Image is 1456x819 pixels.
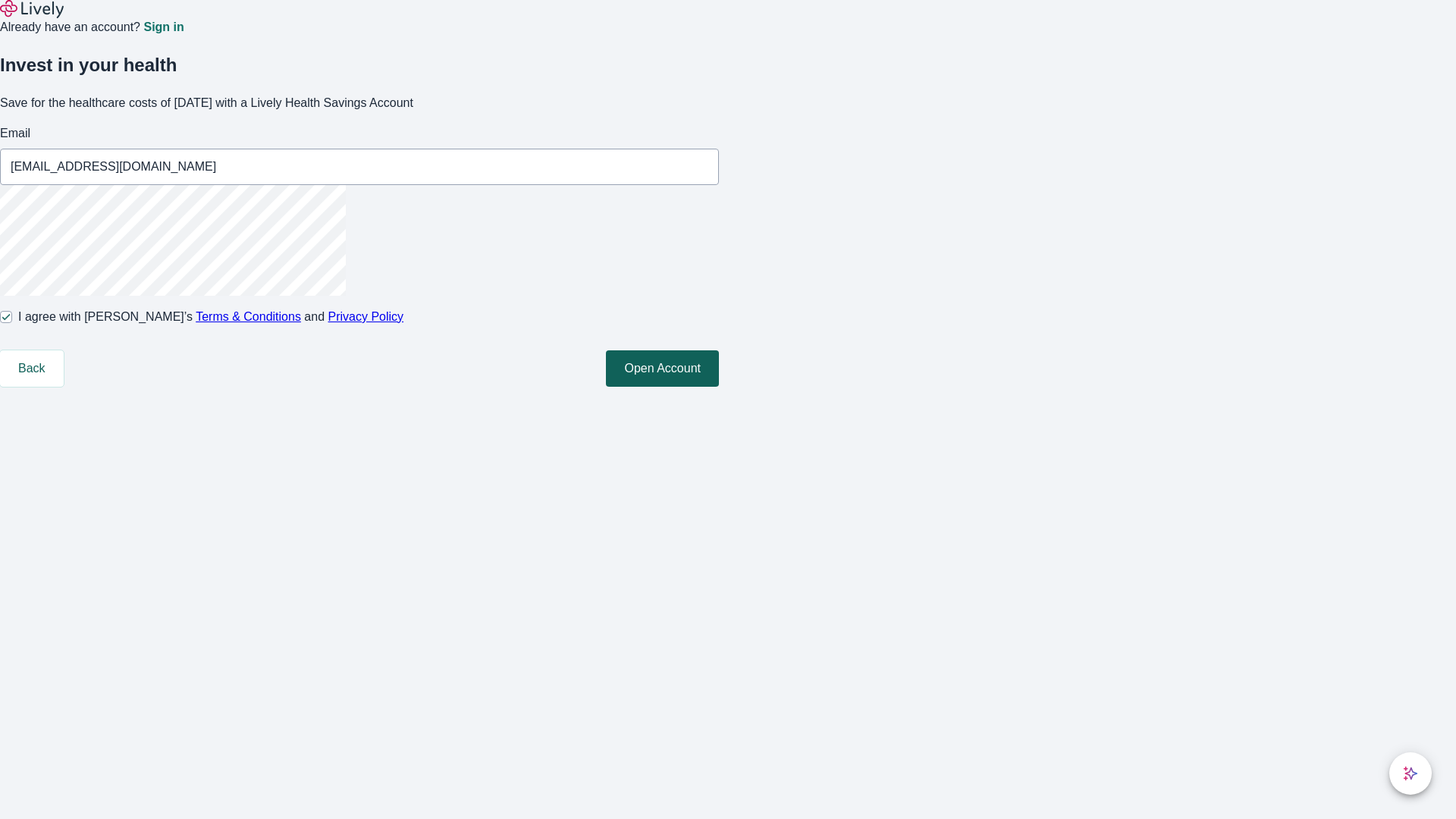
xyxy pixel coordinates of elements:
a: Privacy Policy [328,310,404,323]
svg: Lively AI Assistant [1403,766,1418,781]
a: Terms & Conditions [196,310,301,323]
a: Sign in [143,21,184,33]
button: Open Account [606,350,719,387]
button: chat [1389,752,1432,795]
span: I agree with [PERSON_NAME]’s and [18,308,403,326]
